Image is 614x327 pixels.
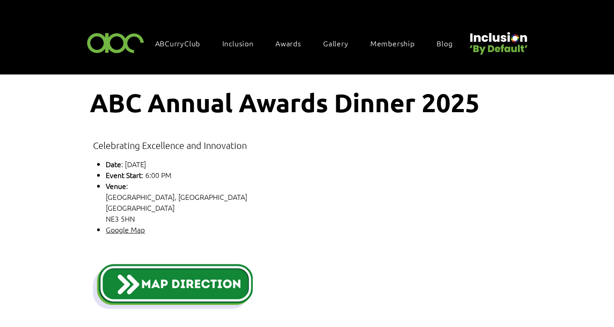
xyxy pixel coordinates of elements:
[155,38,201,48] span: ABCurryClub
[366,34,428,53] a: Membership
[90,86,480,118] span: ABC Annual Awards Dinner 2025
[218,34,267,53] div: Inclusion
[370,38,415,48] span: Membership
[323,38,349,48] span: Gallery
[151,34,214,53] a: ABCurryClub
[437,38,452,48] span: Blog
[93,140,247,151] span: Celebrating Excellence and Innovation
[319,34,362,53] a: Gallery
[106,159,121,169] span: Date
[275,38,301,48] span: Awards
[432,34,466,53] a: Blog
[467,25,529,56] img: Untitled design (22).png
[106,224,145,234] a: Google Map
[84,29,147,56] img: ABC-Logo-Blank-Background-01-01-2.png
[106,180,413,224] p: : [GEOGRAPHIC_DATA], [GEOGRAPHIC_DATA] [GEOGRAPHIC_DATA] NE3 5HN
[106,181,126,191] span: Venue
[222,38,254,48] span: Inclusion
[93,261,253,311] img: Blue Modern Game Button Twitch Panel.png
[106,170,142,180] span: Event Start
[271,34,315,53] div: Awards
[106,159,413,169] p: : [DATE]
[151,34,467,53] nav: Site
[106,169,413,180] p: : 6:00 PM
